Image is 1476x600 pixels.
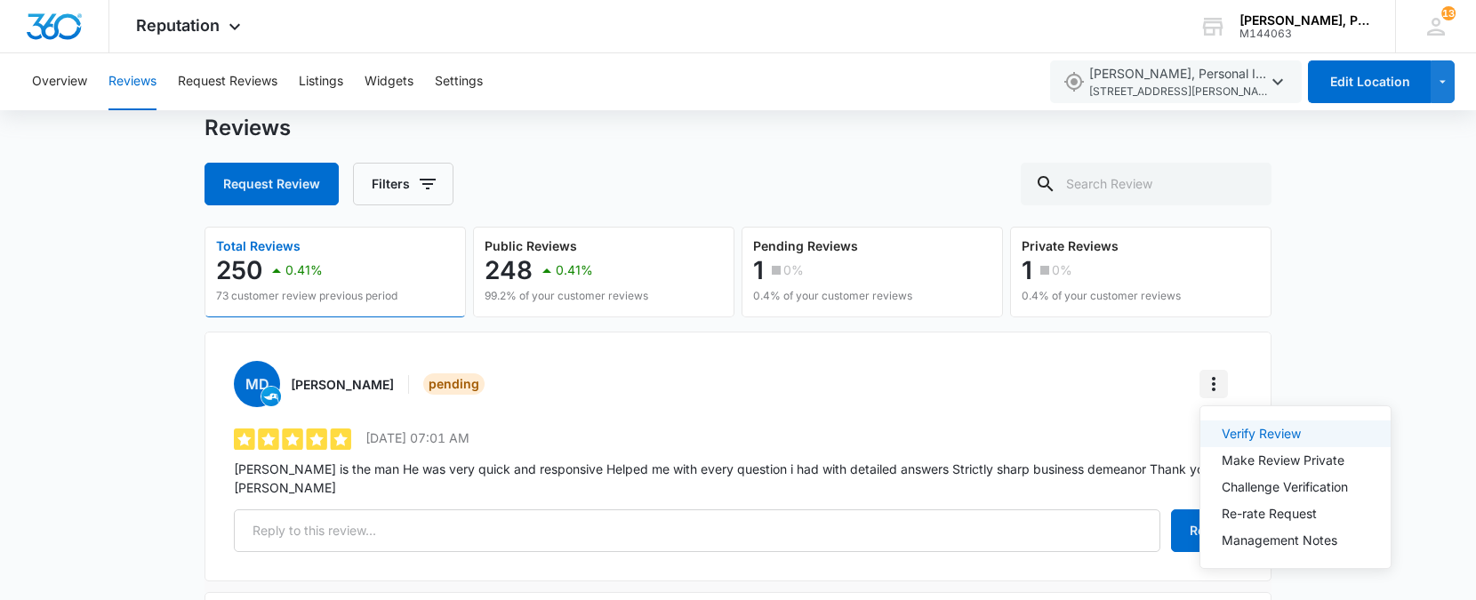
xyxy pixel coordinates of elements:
[1199,370,1228,398] button: More
[1021,163,1271,205] input: Search Review
[753,240,912,252] p: Pending Reviews
[1222,534,1348,547] div: Management Notes
[1089,84,1267,100] span: [STREET_ADDRESS][PERSON_NAME] , [GEOGRAPHIC_DATA] , FL
[556,264,593,276] p: 0.41%
[365,53,413,110] button: Widgets
[435,53,483,110] button: Settings
[1200,474,1391,500] button: Challenge Verification
[216,256,262,284] p: 250
[1441,6,1456,20] div: notifications count
[108,53,156,110] button: Reviews
[423,373,485,395] div: Pending
[783,264,804,276] p: 0%
[299,53,343,110] button: Listings
[234,509,1160,552] input: Reply to this review...
[485,256,533,284] p: 248
[1222,454,1348,467] div: Make Review Private
[1052,264,1072,276] p: 0%
[1022,288,1181,304] p: 0.4% of your customer reviews
[216,288,397,304] p: 73 customer review previous period
[1022,256,1032,284] p: 1
[1222,508,1348,520] div: Re-rate Request
[1200,420,1391,447] button: Verify Review
[1200,527,1391,554] button: Management Notes
[205,163,339,205] button: Request Review
[1222,428,1348,440] div: Verify Review
[234,460,1242,497] p: [PERSON_NAME] is the man He was very quick and responsive Helped me with every question i had wit...
[32,53,87,110] button: Overview
[1022,240,1181,252] p: Private Reviews
[485,288,648,304] p: 99.2% of your customer reviews
[1050,60,1302,103] button: [PERSON_NAME], Personal Injury Attorney[STREET_ADDRESS][PERSON_NAME],[GEOGRAPHIC_DATA],FL
[753,256,764,284] p: 1
[1441,6,1456,20] span: 13
[1200,500,1391,527] button: Re-rate Request
[753,288,912,304] p: 0.4% of your customer reviews
[1171,509,1242,552] button: Reply
[178,53,277,110] button: Request Reviews
[261,387,281,406] img: product-trl.v2.svg
[365,428,469,447] p: [DATE] 07:01 AM
[205,115,291,141] h1: Reviews
[1239,13,1369,28] div: account name
[353,163,453,205] button: Filters
[485,240,648,252] p: Public Reviews
[234,361,280,407] span: MD
[1308,60,1431,103] button: Edit Location
[1239,28,1369,40] div: account id
[1089,64,1267,100] span: [PERSON_NAME], Personal Injury Attorney
[285,264,323,276] p: 0.41%
[216,240,397,252] p: Total Reviews
[291,375,394,394] h3: [PERSON_NAME]
[1200,447,1391,474] button: Make Review Private
[136,16,220,35] span: Reputation
[1222,481,1348,493] div: Challenge Verification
